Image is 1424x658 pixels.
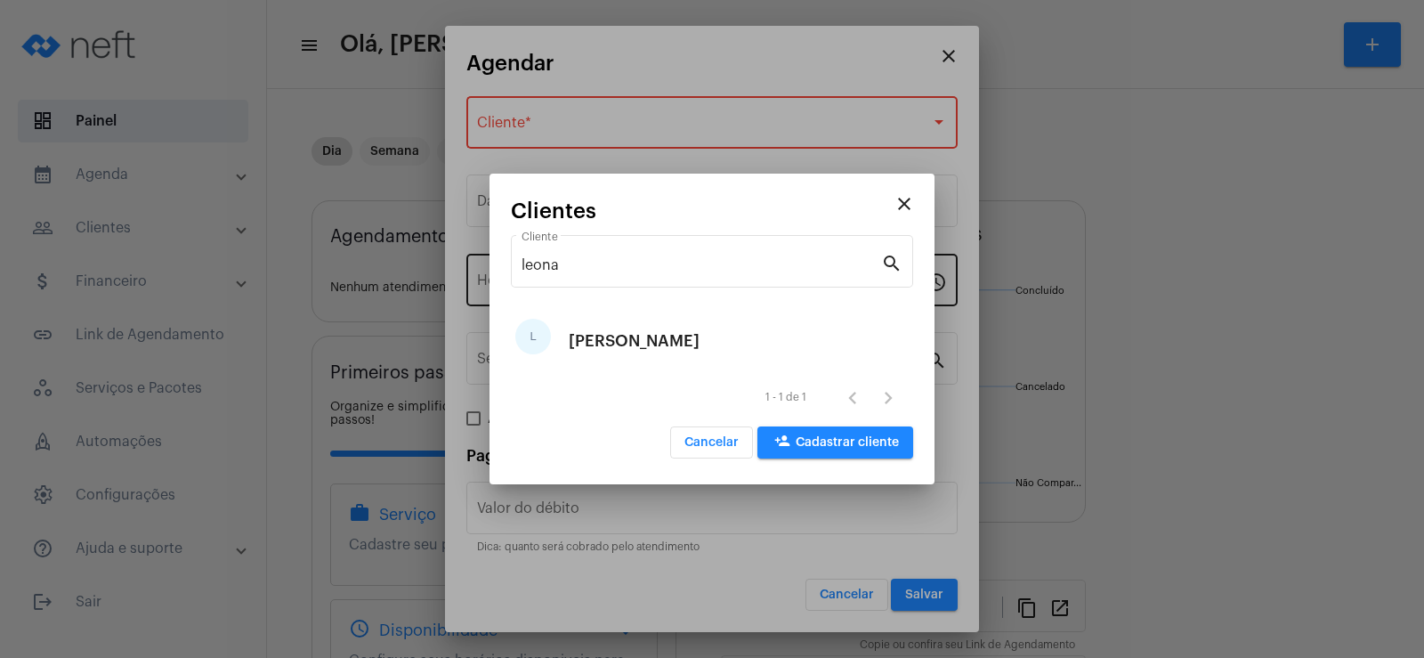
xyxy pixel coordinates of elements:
[772,436,899,449] span: Cadastrar cliente
[522,257,881,273] input: Pesquisar cliente
[569,314,700,368] div: [PERSON_NAME]
[894,193,915,215] mat-icon: close
[757,426,913,459] button: Cadastrar cliente
[684,436,739,449] span: Cancelar
[670,426,753,459] button: Cancelar
[835,379,870,415] button: Página anterior
[881,252,902,273] mat-icon: search
[765,392,806,403] div: 1 - 1 de 1
[511,199,596,223] span: Clientes
[772,433,793,454] mat-icon: person_add
[515,319,551,354] div: L
[870,379,906,415] button: Próxima página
